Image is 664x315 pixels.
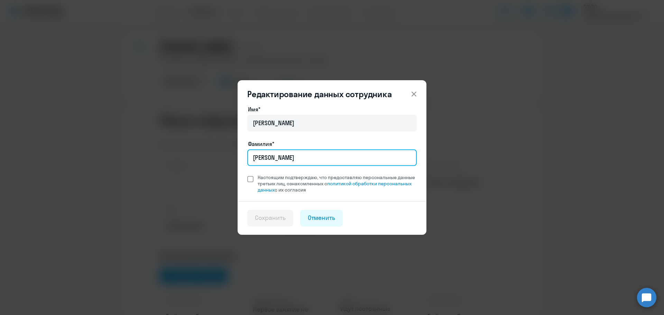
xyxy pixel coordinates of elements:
[255,213,286,222] div: Сохранить
[308,213,335,222] div: Отменить
[248,140,274,148] label: Фамилия*
[258,180,412,193] a: политикой обработки персональных данных
[247,210,293,226] button: Сохранить
[300,210,343,226] button: Отменить
[238,89,426,100] header: Редактирование данных сотрудника
[258,174,417,193] span: Настоящим подтверждаю, что предоставляю персональные данные третьих лиц, ознакомленных с с их сог...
